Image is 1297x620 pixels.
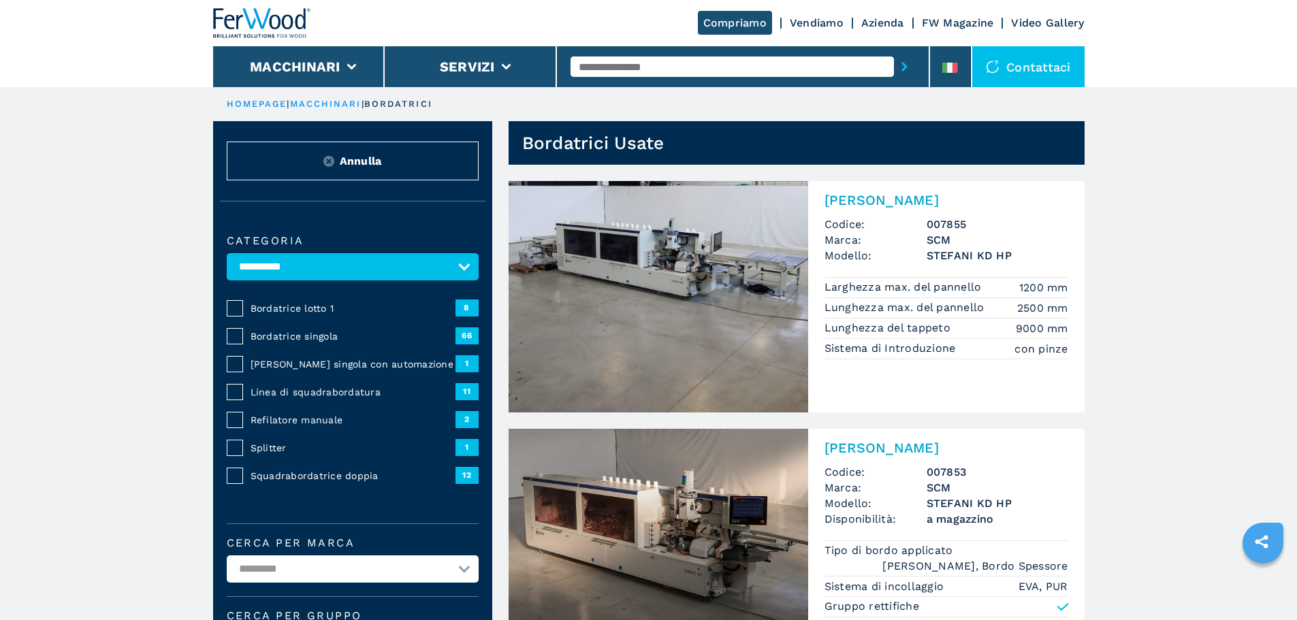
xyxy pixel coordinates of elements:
span: Modello: [824,248,927,263]
span: 66 [455,327,479,344]
h3: STEFANI KD HP [927,495,1068,511]
span: 1 [455,439,479,455]
h3: STEFANI KD HP [927,248,1068,263]
span: Marca: [824,480,927,495]
span: Refilatore manuale [251,413,455,427]
h3: SCM [927,232,1068,248]
span: Modello: [824,495,927,511]
span: Bordatrice lotto 1 [251,301,455,315]
em: EVA, PUR [1019,578,1068,594]
a: macchinari [290,99,362,109]
span: Marca: [824,232,927,248]
a: Video Gallery [1011,16,1084,29]
span: 1 [455,355,479,372]
span: | [287,99,289,109]
h3: 007853 [927,464,1068,480]
span: Splitter [251,441,455,455]
button: Macchinari [250,59,340,75]
a: Compriamo [698,11,772,35]
a: sharethis [1245,525,1279,559]
span: 12 [455,467,479,483]
em: 9000 mm [1016,321,1068,336]
img: Bordatrice Singola SCM STEFANI KD HP [509,181,808,412]
h1: Bordatrici Usate [522,132,664,154]
span: Squadrabordatrice doppia [251,469,455,483]
em: [PERSON_NAME], Bordo Spessore [882,558,1068,574]
p: Gruppo rettifiche [824,599,919,614]
span: | [362,99,364,109]
label: Categoria [227,235,479,246]
em: 2500 mm [1017,300,1068,316]
span: Codice: [824,464,927,480]
p: bordatrici [364,98,432,110]
h3: SCM [927,480,1068,495]
a: Bordatrice Singola SCM STEFANI KD HP[PERSON_NAME]Codice:007855Marca:SCMModello:STEFANI KD HPLargh... [509,181,1085,412]
p: Lunghezza del tappeto [824,321,955,336]
span: 11 [455,383,479,399]
span: Codice: [824,216,927,232]
p: Lunghezza max. del pannello [824,300,988,315]
button: ResetAnnulla [227,142,479,180]
a: HOMEPAGE [227,99,287,109]
a: Vendiamo [790,16,844,29]
p: Sistema di incollaggio [824,579,948,594]
a: FW Magazine [922,16,994,29]
button: Servizi [440,59,495,75]
label: Cerca per marca [227,538,479,549]
p: Tipo di bordo applicato [824,543,957,558]
a: Azienda [861,16,904,29]
span: Linea di squadrabordatura [251,385,455,399]
h2: [PERSON_NAME] [824,192,1068,208]
img: Contattaci [986,60,999,74]
p: Sistema di Introduzione [824,341,959,356]
button: submit-button [894,51,915,82]
span: [PERSON_NAME] singola con automazione [251,357,455,371]
span: Bordatrice singola [251,329,455,343]
span: Disponibilità: [824,511,927,527]
iframe: Chat [1239,559,1287,610]
img: Ferwood [213,8,311,38]
div: Contattaci [972,46,1085,87]
span: 2 [455,411,479,427]
img: Reset [323,156,334,167]
h3: 007855 [927,216,1068,232]
em: con pinze [1014,341,1068,357]
em: 1200 mm [1019,280,1068,295]
p: Larghezza max. del pannello [824,280,985,295]
span: 8 [455,299,479,316]
span: Annulla [340,153,382,169]
span: a magazzino [927,511,1068,527]
h2: [PERSON_NAME] [824,440,1068,456]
